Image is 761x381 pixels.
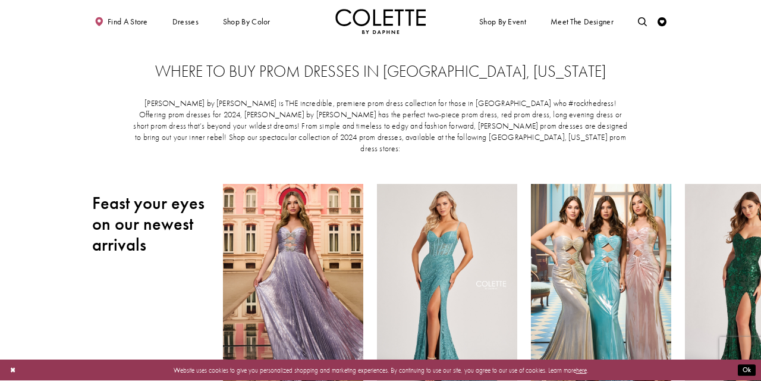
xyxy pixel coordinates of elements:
a: here [576,366,587,374]
span: Dresses [172,17,199,26]
span: Shop By Event [479,17,526,26]
span: Shop by color [221,9,272,34]
p: Website uses cookies to give you personalized shopping and marketing experiences. By continuing t... [65,364,696,376]
a: Check Wishlist [655,9,669,34]
span: Shop By Event [477,9,528,34]
button: Submit Dialog [738,365,756,376]
img: Colette by Daphne [335,9,426,34]
span: Find a store [108,17,148,26]
span: Shop by color [223,17,271,26]
a: Toggle search [636,9,649,34]
h2: Where to buy prom dresses in [GEOGRAPHIC_DATA], [US_STATE] [110,63,650,80]
h2: Feast your eyes on our newest arrivals [92,193,209,255]
a: Find a store [92,9,150,34]
a: Visit Home Page [335,9,426,34]
button: Close Dialog [5,363,20,379]
span: Meet the designer [551,17,614,26]
a: Meet the designer [548,9,616,34]
span: Dresses [170,9,201,34]
p: [PERSON_NAME] by [PERSON_NAME] is THE incredible, premiere prom dress collection for those in [GE... [132,98,630,155]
